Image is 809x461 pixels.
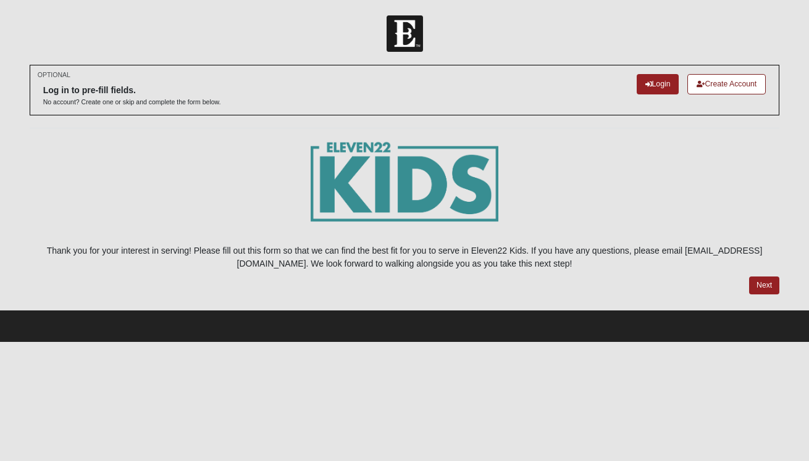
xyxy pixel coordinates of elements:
[30,244,780,270] p: Thank you for your interest in serving! Please fill out this form so that we can find the best fi...
[43,98,221,107] p: No account? Create one or skip and complete the form below.
[387,15,423,52] img: Church of Eleven22 Logo
[637,74,679,94] a: Login
[749,276,779,294] a: Next
[687,74,766,94] a: Create Account
[43,85,221,96] h6: Log in to pre-fill fields.
[311,141,498,238] img: E22_kids_logogrn-01.png
[38,70,70,80] small: OPTIONAL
